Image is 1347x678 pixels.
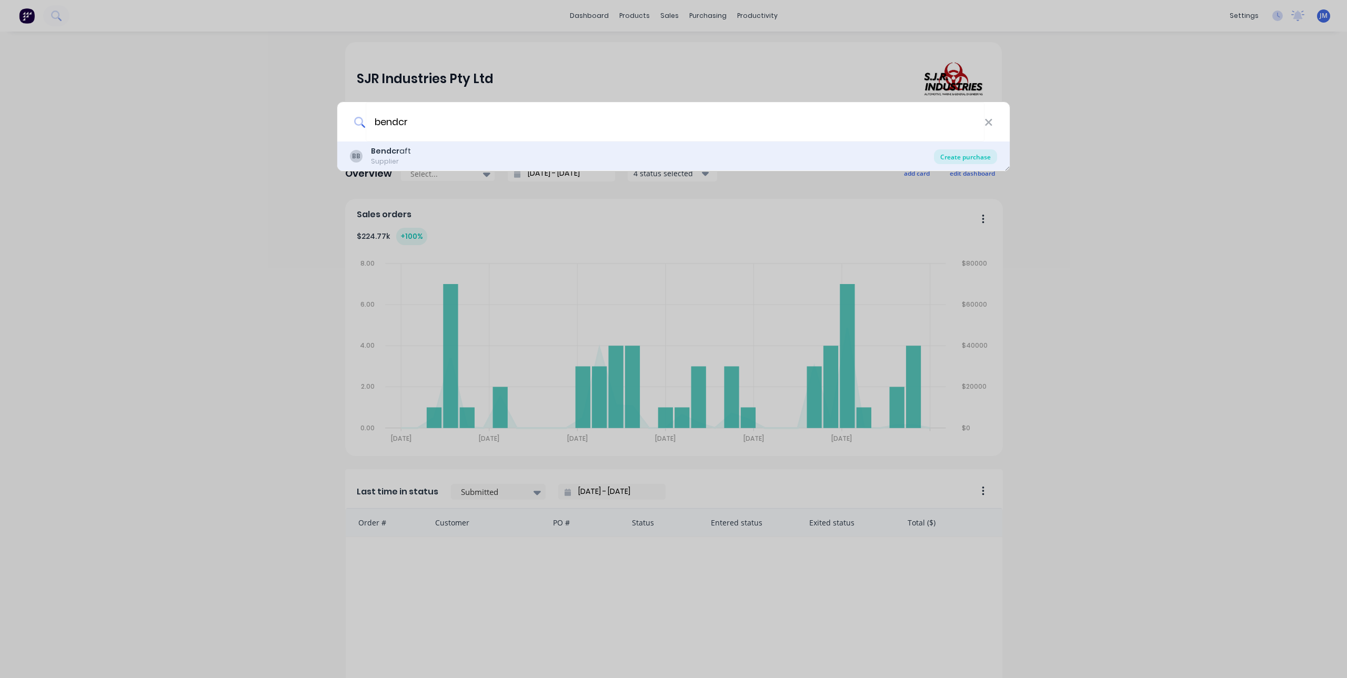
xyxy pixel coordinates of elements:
b: Bendcr [371,146,399,156]
div: BB [350,150,363,163]
div: Supplier [371,157,411,166]
div: aft [371,146,411,157]
input: Enter a supplier name to create a new order... [366,102,984,141]
div: Create purchase [934,149,997,164]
